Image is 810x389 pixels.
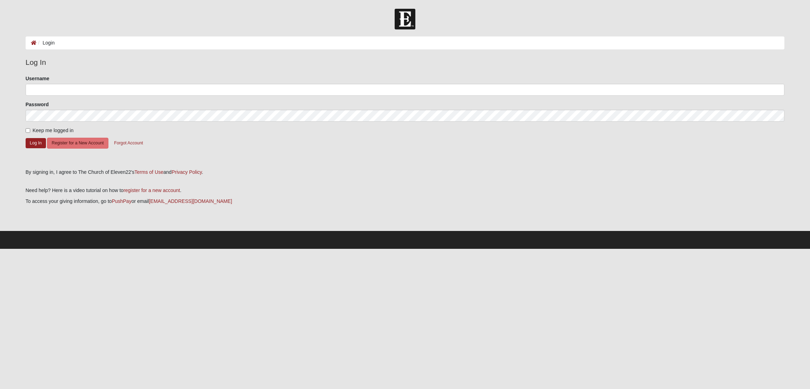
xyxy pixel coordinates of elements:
button: Register for a New Account [47,138,108,149]
a: Privacy Policy [172,169,202,175]
a: [EMAIL_ADDRESS][DOMAIN_NAME] [149,198,232,204]
a: PushPay [112,198,132,204]
legend: Log In [26,57,785,68]
img: Church of Eleven22 Logo [395,9,415,29]
li: Login [36,39,55,47]
button: Log In [26,138,46,148]
p: To access your giving information, go to or email [26,198,785,205]
div: By signing in, I agree to The Church of Eleven22's and . [26,169,785,176]
a: Terms of Use [134,169,163,175]
input: Keep me logged in [26,128,30,133]
label: Username [26,75,49,82]
span: Keep me logged in [33,128,74,133]
button: Forgot Account [109,138,147,149]
a: register for a new account [123,187,180,193]
label: Password [26,101,49,108]
p: Need help? Here is a video tutorial on how to . [26,187,785,194]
